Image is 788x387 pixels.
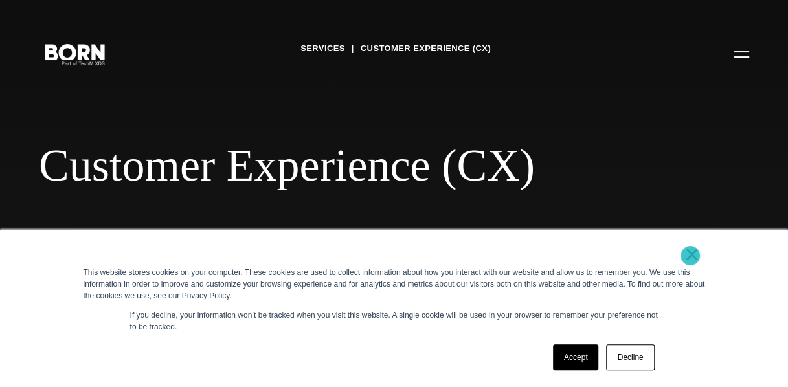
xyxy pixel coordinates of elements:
a: Accept [553,344,599,370]
div: This website stores cookies on your computer. These cookies are used to collect information about... [84,267,705,302]
a: Customer Experience (CX) [361,39,491,58]
a: × [684,249,700,260]
a: Decline [606,344,654,370]
a: Services [300,39,345,58]
div: Customer Experience (CX) [39,139,583,192]
button: Open [726,40,757,67]
p: If you decline, your information won’t be tracked when you visit this website. A single cookie wi... [130,309,659,333]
